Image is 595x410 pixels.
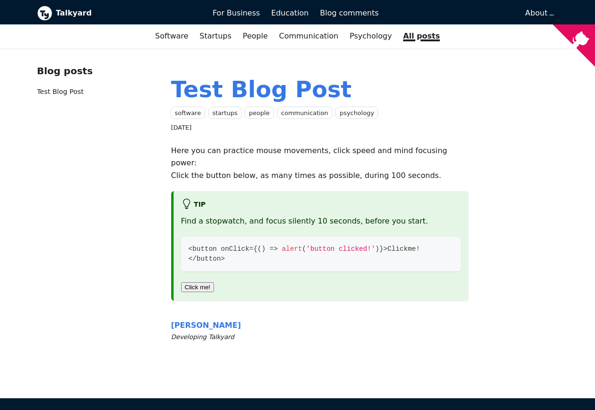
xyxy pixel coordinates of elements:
span: me [408,245,416,253]
a: Test Blog Post [171,76,352,102]
time: [DATE] [171,124,192,131]
span: { [254,245,258,253]
a: Psychology [344,28,397,44]
span: ) [262,245,266,253]
a: Education [266,5,315,21]
span: = [249,245,254,253]
span: 'button clicked!' [306,245,375,253]
img: Talkyard logo [37,6,52,21]
span: } [379,245,383,253]
span: Blog comments [320,8,379,17]
a: For Business [207,5,266,21]
span: ) [375,245,380,253]
span: ( [257,245,262,253]
span: < [189,255,193,263]
span: button onClick [192,245,249,253]
a: All posts [397,28,445,44]
a: About [525,8,553,17]
span: For Business [213,8,260,17]
a: Startups [194,28,237,44]
a: Communication [273,28,344,44]
span: > [383,245,388,253]
span: > [221,255,225,263]
span: ( [302,245,306,253]
a: psychology [335,107,378,119]
a: startups [208,107,242,119]
span: / [192,255,197,263]
a: Test Blog Post [37,88,84,95]
h5: tip [181,199,461,211]
p: Here you can practice mouse movements, click speed and mind focusing power: Click the button belo... [171,145,469,182]
div: Blog posts [37,63,156,79]
p: Find a stopwatch, and focus silently 10 seconds, before you start. [181,215,461,227]
span: => [270,245,278,253]
small: Developing Talkyard [171,332,469,342]
a: Talkyard logoTalkyard [37,6,199,21]
span: button [197,255,221,263]
a: Software [150,28,194,44]
button: Click me! [181,282,214,292]
a: Blog comments [314,5,384,21]
span: Click [388,245,408,253]
b: Talkyard [56,7,199,19]
a: people [245,107,274,119]
a: communication [277,107,333,119]
span: Education [271,8,309,17]
span: alert [282,245,302,253]
span: [PERSON_NAME] [171,321,241,330]
nav: Blog recent posts navigation [37,63,156,105]
span: < [189,245,193,253]
a: People [237,28,273,44]
span: ! [416,245,420,253]
a: software [171,107,206,119]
